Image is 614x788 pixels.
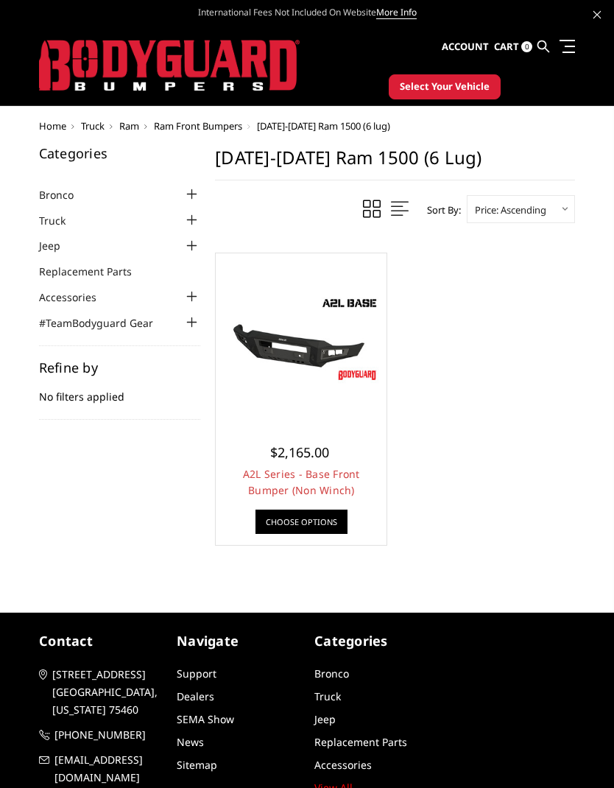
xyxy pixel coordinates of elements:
[257,119,390,133] span: [DATE]-[DATE] Ram 1500 (6 lug)
[177,735,204,749] a: News
[314,666,349,680] a: Bronco
[39,289,115,305] a: Accessories
[314,631,437,651] h5: Categories
[314,758,372,772] a: Accessories
[376,6,417,19] a: More Info
[39,751,162,787] a: [EMAIL_ADDRESS][DOMAIN_NAME]
[119,119,139,133] a: Ram
[219,293,383,385] img: A2L Series - Base Front Bumper (Non Winch)
[39,187,92,203] a: Bronco
[494,27,532,67] a: Cart 0
[39,631,162,651] h5: contact
[52,666,159,719] span: [STREET_ADDRESS] [GEOGRAPHIC_DATA], [US_STATE] 75460
[177,689,214,703] a: Dealers
[400,80,490,94] span: Select Your Vehicle
[177,712,234,726] a: SEMA Show
[177,758,217,772] a: Sitemap
[39,40,300,91] img: BODYGUARD BUMPERS
[177,631,300,651] h5: Navigate
[521,41,532,52] span: 0
[39,264,150,279] a: Replacement Parts
[442,40,489,53] span: Account
[39,119,66,133] a: Home
[154,119,242,133] a: Ram Front Bumpers
[243,467,360,497] a: A2L Series - Base Front Bumper (Non Winch)
[494,40,519,53] span: Cart
[39,213,84,228] a: Truck
[54,726,161,744] span: [PHONE_NUMBER]
[389,74,501,99] button: Select Your Vehicle
[81,119,105,133] a: Truck
[39,238,79,253] a: Jeep
[39,147,201,160] h5: Categories
[39,315,172,331] a: #TeamBodyguard Gear
[314,735,407,749] a: Replacement Parts
[255,510,347,534] a: Choose Options
[215,147,575,180] h1: [DATE]-[DATE] Ram 1500 (6 lug)
[39,361,201,374] h5: Refine by
[39,361,201,420] div: No filters applied
[314,689,341,703] a: Truck
[442,27,489,67] a: Account
[419,199,461,221] label: Sort By:
[270,443,329,461] span: $2,165.00
[219,257,383,421] a: A2L Series - Base Front Bumper (Non Winch) A2L Series - Base Front Bumper (Non Winch)
[39,726,162,744] a: [PHONE_NUMBER]
[177,666,216,680] a: Support
[54,751,161,787] span: [EMAIL_ADDRESS][DOMAIN_NAME]
[314,712,336,726] a: Jeep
